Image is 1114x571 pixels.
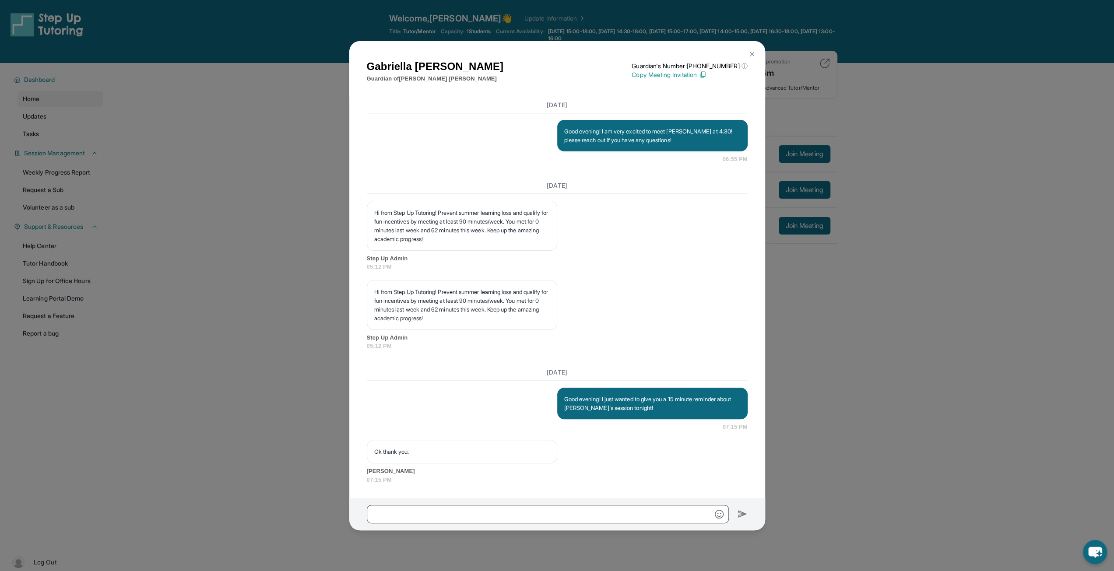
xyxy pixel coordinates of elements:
h3: [DATE] [367,101,748,109]
span: Step Up Admin [367,254,748,263]
p: Guardian of [PERSON_NAME] [PERSON_NAME] [367,74,503,83]
img: Send icon [738,509,748,519]
span: 07:15 PM [723,423,748,431]
span: 07:15 PM [367,476,748,484]
button: chat-button [1083,540,1107,564]
h1: Gabriella [PERSON_NAME] [367,59,503,74]
span: 06:55 PM [723,155,748,164]
span: Step Up Admin [367,333,748,342]
span: 05:12 PM [367,342,748,350]
p: Copy Meeting Invitation [632,70,747,79]
img: Copy Icon [699,71,706,79]
p: Ok thank you. [374,447,550,456]
p: Good evening! I just wanted to give you a 15 minute reminder about [PERSON_NAME]'s session tonight! [564,395,741,412]
span: ⓘ [741,62,747,70]
p: Hi from Step Up Tutoring! Prevent summer learning loss and qualify for fun incentives by meeting ... [374,287,550,322]
p: Hi from Step Up Tutoring! Prevent summer learning loss and qualify for fun incentives by meeting ... [374,208,550,243]
p: Guardian's Number: [PHONE_NUMBER] [632,62,747,70]
span: 05:12 PM [367,263,748,271]
img: Emoji [715,510,724,518]
span: [PERSON_NAME] [367,467,748,476]
img: Close Icon [749,51,756,58]
h3: [DATE] [367,181,748,190]
p: Good evening! I am very excited to meet [PERSON_NAME] at 4:30! please reach out if you have any q... [564,127,741,144]
h3: [DATE] [367,368,748,377]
